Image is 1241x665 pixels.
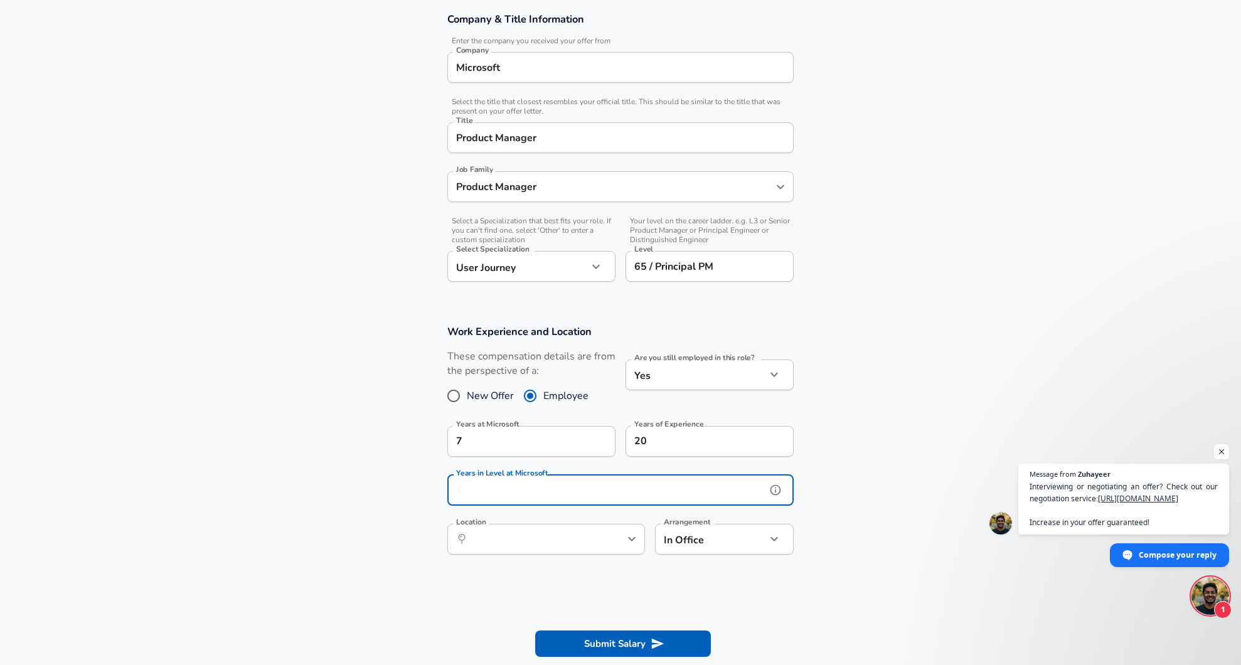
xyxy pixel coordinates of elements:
button: Open [772,178,789,196]
span: New Offer [467,388,514,403]
label: Location [456,518,486,526]
label: Company [456,46,489,54]
label: Select Specialization [456,245,529,253]
span: Compose your reply [1139,544,1217,566]
button: Open [623,530,641,548]
input: Google [453,58,788,77]
span: Your level on the career ladder. e.g. L3 or Senior Product Manager or Principal Engineer or Disti... [626,216,794,245]
button: Submit Salary [535,630,711,657]
div: In Office [655,524,747,555]
span: Interviewing or negotiating an offer? Check out our negotiation service: Increase in your offer g... [1030,481,1218,528]
label: Years in Level at Microsoft [456,469,548,477]
label: Job Family [456,166,493,173]
span: Select the title that closest resembles your official title. This should be similar to the title ... [447,97,794,116]
label: Title [456,117,472,124]
input: 1 [447,475,766,506]
span: Zuhayeer [1078,471,1111,477]
span: Employee [543,388,589,403]
input: 7 [626,426,766,457]
input: 0 [447,426,588,457]
label: Are you still employed in this role? [634,354,754,361]
label: Arrangement [664,518,710,526]
label: Years of Experience [634,420,703,428]
label: These compensation details are from the perspective of a: [447,349,615,378]
span: Enter the company you received your offer from [447,36,794,46]
div: Yes [626,359,766,390]
div: User Journey [447,251,588,282]
input: L3 [631,257,788,276]
span: Select a Specialization that best fits your role. If you can't find one, select 'Other' to enter ... [447,216,615,245]
label: Level [634,245,653,253]
h3: Company & Title Information [447,12,794,26]
button: help [766,481,785,499]
label: Years at Microsoft [456,420,519,428]
span: 1 [1214,601,1232,619]
input: Software Engineer [453,177,769,196]
h3: Work Experience and Location [447,324,794,339]
div: Open chat [1191,577,1229,615]
span: Message from [1030,471,1076,477]
input: Software Engineer [453,128,788,147]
